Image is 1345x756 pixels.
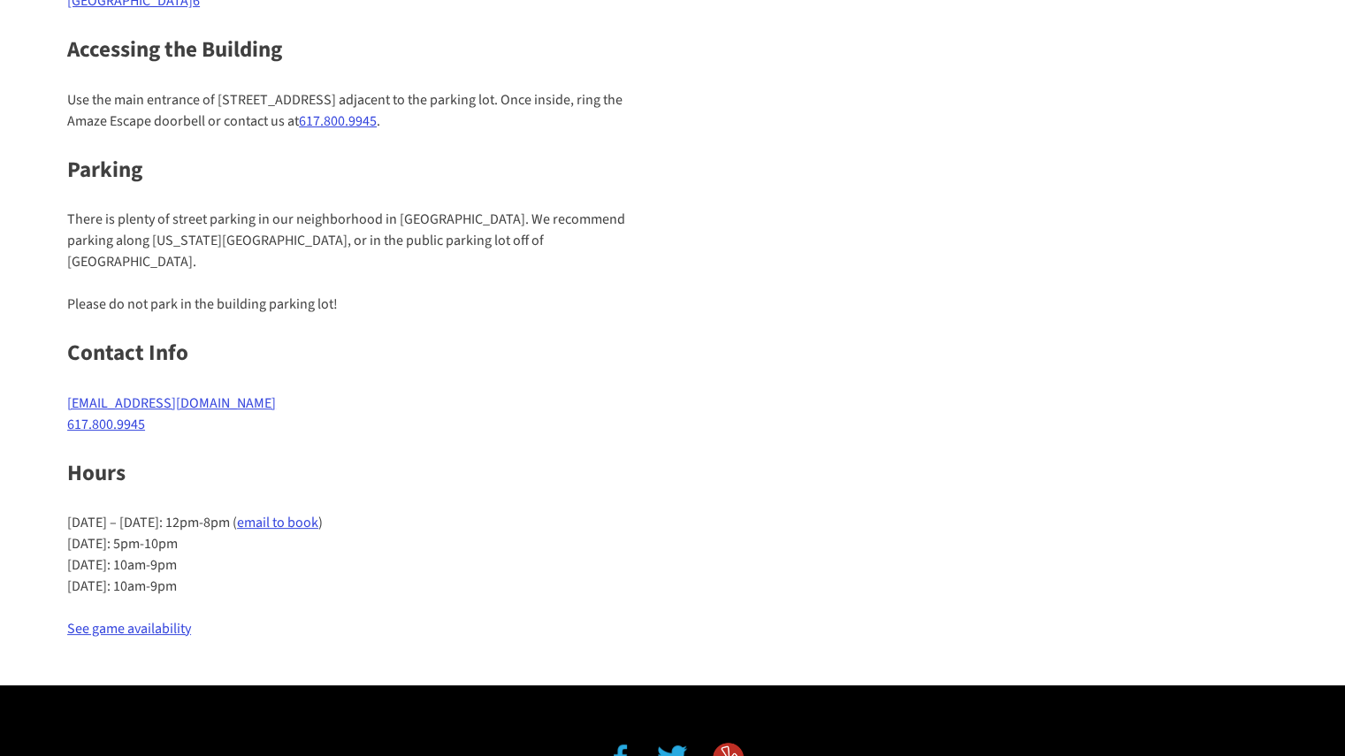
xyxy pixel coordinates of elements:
[67,209,658,272] p: There is plenty of street parking in our neighborhood in [GEOGRAPHIC_DATA]. We recommend parking ...
[67,34,658,67] h3: Accessing the Building
[67,294,658,315] p: Please do not park in the building parking lot!
[237,513,318,532] a: email to book
[67,457,658,491] h3: Hours
[67,619,191,638] a: See game availability
[67,337,658,370] h3: Contact Info
[67,512,658,639] p: [DATE] – [DATE]: 12pm-8pm ( ) [DATE]: 5pm-10pm [DATE]: 10am-9pm [DATE]: 10am-9pm
[299,111,377,131] a: 617.800.9945
[67,154,658,187] h3: Parking
[67,393,276,413] a: [EMAIL_ADDRESS][DOMAIN_NAME]
[67,89,658,132] p: Use the main entrance of [STREET_ADDRESS] adjacent to the parking lot. Once inside, ring the Amaz...
[67,415,145,434] a: 617.800.9945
